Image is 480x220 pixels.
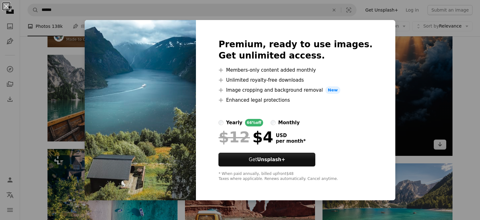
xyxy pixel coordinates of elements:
[218,129,250,145] span: $12
[218,39,372,61] h2: Premium, ready to use images. Get unlimited access.
[218,120,223,125] input: yearly66%off
[218,129,273,145] div: $4
[85,20,196,200] img: premium_photo-1677343210638-5d3ce6ddbf85
[218,66,372,74] li: Members-only content added monthly
[276,133,306,138] span: USD
[271,120,276,125] input: monthly
[218,153,315,166] button: GetUnsplash+
[218,96,372,104] li: Enhanced legal protections
[218,86,372,94] li: Image cropping and background removal
[218,171,372,182] div: * When paid annually, billed upfront $48 Taxes where applicable. Renews automatically. Cancel any...
[325,86,340,94] span: New
[226,119,242,126] div: yearly
[245,119,263,126] div: 66% off
[257,157,285,162] strong: Unsplash+
[218,76,372,84] li: Unlimited royalty-free downloads
[276,138,306,144] span: per month *
[278,119,300,126] div: monthly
